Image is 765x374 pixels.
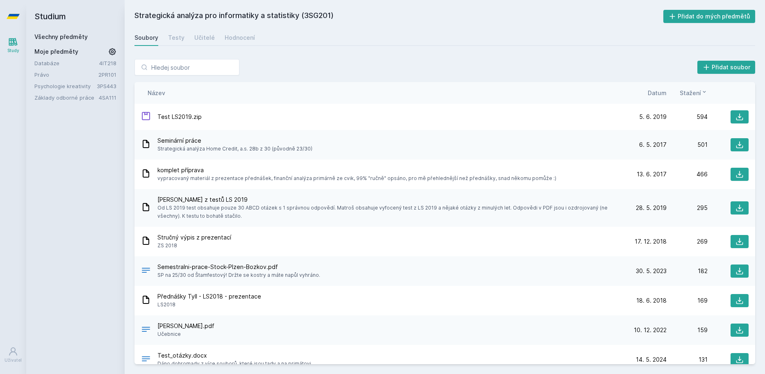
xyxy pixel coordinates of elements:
span: 13. 6. 2017 [637,170,667,178]
a: Psychologie kreativity [34,82,97,90]
span: SP na 25/30 od Štamfestový! Držte se kostry a máte napůl vyhráno. [157,271,320,279]
span: 30. 5. 2023 [636,267,667,275]
button: Stažení [680,89,708,97]
span: Test_otázky.docx [157,351,312,360]
a: Základy odborné práce [34,93,99,102]
span: 28. 5. 2019 [636,204,667,212]
span: Stručný výpis z prezentací [157,233,231,242]
span: Od LS 2019 test obsahuje pouze 30 ABCD otázek s 1 správnou odpovědí. Matroš obsahuje vyfocený tes... [157,204,622,220]
span: Seminární práce [157,137,312,145]
div: 594 [667,113,708,121]
span: Test LS2019.zip [157,113,202,121]
span: vypracovaný materiál z prezentace přednášek, finanční analýza primárně ze cvik, 99% "ručně" opsán... [157,174,556,182]
div: PDF [141,265,151,277]
span: 18. 6. 2018 [636,296,667,305]
div: 131 [667,356,708,364]
span: Přednášky Tyll - LS2018 - prezentace [157,292,261,301]
span: LS2018 [157,301,261,309]
div: Hodnocení [225,34,255,42]
span: Moje předměty [34,48,78,56]
a: Soubory [134,30,158,46]
div: DOCX [141,354,151,366]
a: 2PR101 [98,71,116,78]
a: Study [2,33,25,58]
div: 169 [667,296,708,305]
a: 4IT218 [99,60,116,66]
h2: Strategická analýza pro informatiky a statistiky (3SG201) [134,10,663,23]
span: komplet příprava [157,166,556,174]
a: Právo [34,71,98,79]
span: 10. 12. 2022 [634,326,667,334]
span: 14. 5. 2024 [636,356,667,364]
div: 182 [667,267,708,275]
a: 4SA111 [99,94,116,101]
a: Hodnocení [225,30,255,46]
span: Semestralni-prace-Stock-Plzen-Bozkov.pdf [157,263,320,271]
a: Učitelé [194,30,215,46]
div: 466 [667,170,708,178]
a: Všechny předměty [34,33,88,40]
div: 269 [667,237,708,246]
div: 159 [667,326,708,334]
span: Učebnice [157,330,214,338]
div: Soubory [134,34,158,42]
button: Přidat do mých předmětů [663,10,756,23]
span: Dáno dohromady z více souborů, které jsou tady a na primátovi. [157,360,312,368]
div: Učitelé [194,34,215,42]
div: Study [7,48,19,54]
span: Strategická analýza Home Credit, a.s. 28b z 30 (původně 23/30) [157,145,312,153]
div: Uživatel [5,357,22,363]
input: Hledej soubor [134,59,239,75]
span: 6. 5. 2017 [639,141,667,149]
span: 5. 6. 2019 [639,113,667,121]
a: Databáze [34,59,99,67]
span: [PERSON_NAME].pdf [157,322,214,330]
div: 295 [667,204,708,212]
button: Přidat soubor [697,61,756,74]
span: 17. 12. 2018 [635,237,667,246]
a: Uživatel [2,342,25,367]
a: 3PS443 [97,83,116,89]
span: ZS 2018 [157,242,231,250]
div: Testy [168,34,184,42]
a: Testy [168,30,184,46]
span: [PERSON_NAME] z testů LS 2019 [157,196,622,204]
div: ZIP [141,111,151,123]
button: Název [148,89,165,97]
span: Stažení [680,89,701,97]
div: PDF [141,324,151,336]
div: 501 [667,141,708,149]
button: Datum [648,89,667,97]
